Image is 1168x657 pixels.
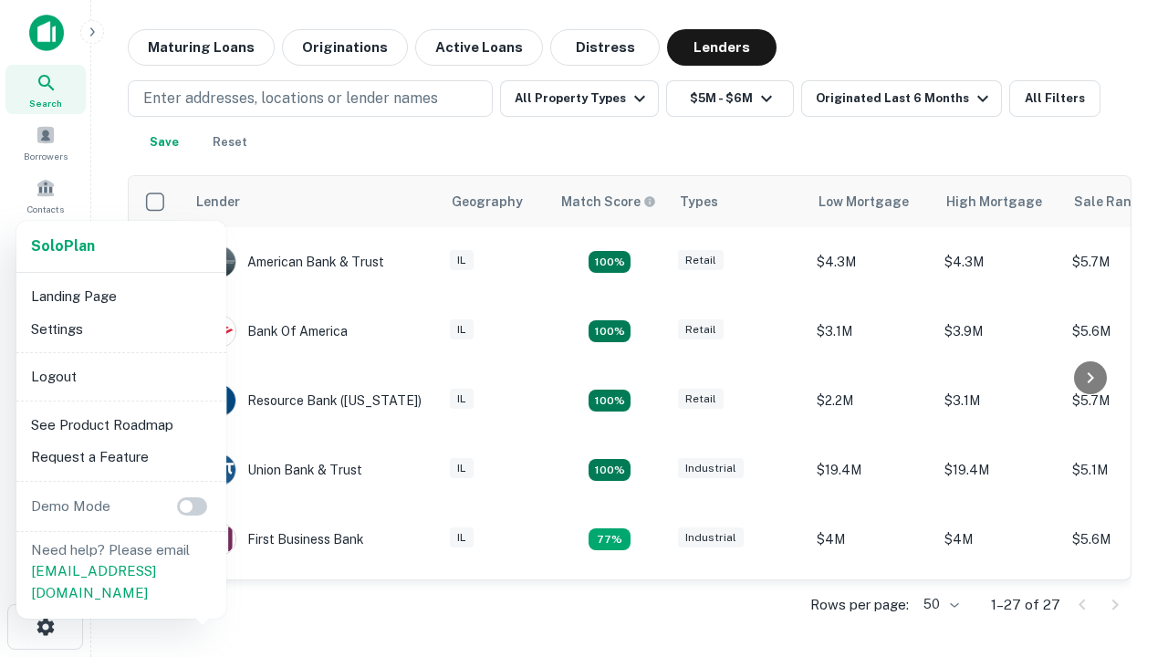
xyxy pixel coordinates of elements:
strong: Solo Plan [31,237,95,255]
a: [EMAIL_ADDRESS][DOMAIN_NAME] [31,563,156,600]
li: Logout [24,360,219,393]
li: Request a Feature [24,441,219,474]
p: Need help? Please email [31,539,212,604]
p: Demo Mode [24,495,118,517]
li: Landing Page [24,280,219,313]
li: See Product Roadmap [24,409,219,442]
li: Settings [24,313,219,346]
iframe: Chat Widget [1077,511,1168,599]
a: SoloPlan [31,235,95,257]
